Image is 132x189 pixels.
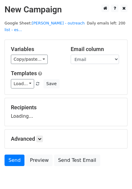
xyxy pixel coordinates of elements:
[54,155,100,166] a: Send Test Email
[5,5,127,15] h2: New Campaign
[11,55,48,64] a: Copy/paste...
[43,79,59,88] button: Save
[5,155,24,166] a: Send
[11,70,37,76] a: Templates
[5,21,85,32] small: Google Sheet:
[5,21,85,32] a: [PERSON_NAME] - outreach list - es...
[26,155,53,166] a: Preview
[11,104,121,111] h5: Recipients
[85,20,127,27] span: Daily emails left: 200
[71,46,121,53] h5: Email column
[85,21,127,25] a: Daily emails left: 200
[11,136,121,142] h5: Advanced
[11,79,34,88] a: Load...
[11,46,62,53] h5: Variables
[11,104,121,120] div: Loading...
